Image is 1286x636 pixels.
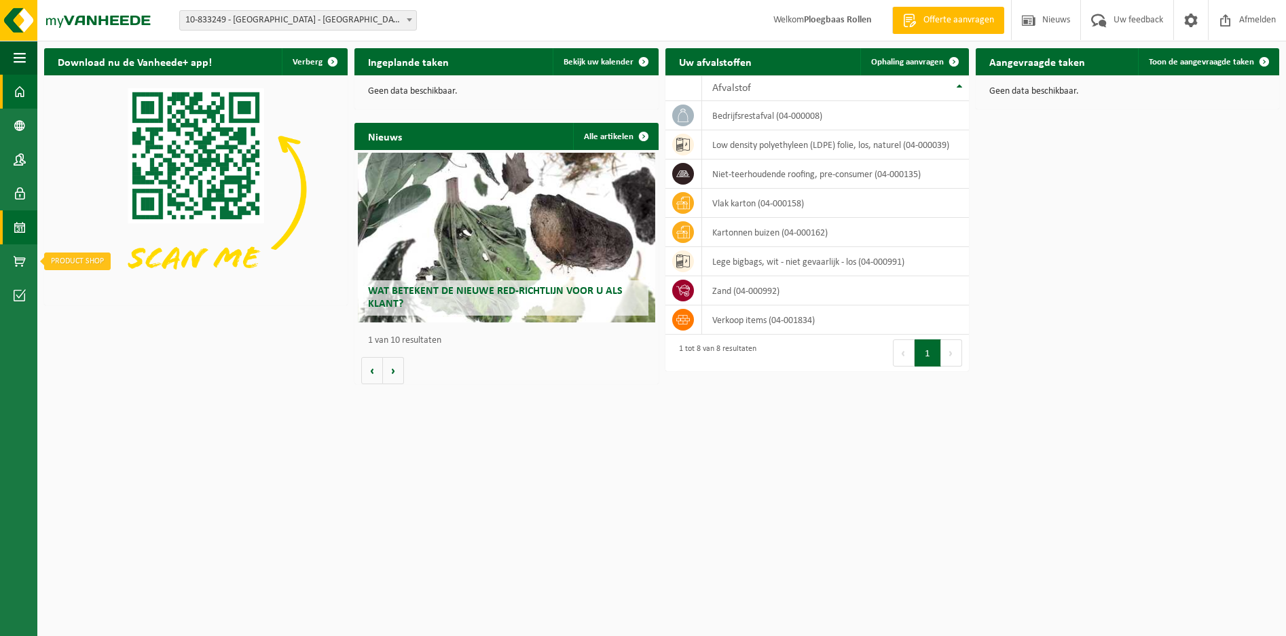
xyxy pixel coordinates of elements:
button: Verberg [282,48,346,75]
button: Next [941,339,962,367]
td: verkoop items (04-001834) [702,305,969,335]
span: Afvalstof [712,83,751,94]
span: 10-833249 - IKO NV MILIEUSTRAAT FABRIEK - ANTWERPEN [180,11,416,30]
a: Toon de aangevraagde taken [1138,48,1278,75]
span: Bekijk uw kalender [564,58,633,67]
img: Download de VHEPlus App [44,75,348,303]
button: 1 [915,339,941,367]
a: Wat betekent de nieuwe RED-richtlijn voor u als klant? [358,153,655,322]
td: lege bigbags, wit - niet gevaarlijk - los (04-000991) [702,247,969,276]
td: low density polyethyleen (LDPE) folie, los, naturel (04-000039) [702,130,969,160]
a: Bekijk uw kalender [553,48,657,75]
p: Geen data beschikbaar. [368,87,644,96]
button: Previous [893,339,915,367]
td: zand (04-000992) [702,276,969,305]
td: niet-teerhoudende roofing, pre-consumer (04-000135) [702,160,969,189]
div: 1 tot 8 van 8 resultaten [672,338,756,368]
td: vlak karton (04-000158) [702,189,969,218]
a: Offerte aanvragen [892,7,1004,34]
span: Toon de aangevraagde taken [1149,58,1254,67]
button: Vorige [361,357,383,384]
h2: Download nu de Vanheede+ app! [44,48,225,75]
td: kartonnen buizen (04-000162) [702,218,969,247]
strong: Ploegbaas Rollen [804,15,872,25]
span: Wat betekent de nieuwe RED-richtlijn voor u als klant? [368,286,623,310]
button: Volgende [383,357,404,384]
a: Ophaling aanvragen [860,48,968,75]
h2: Uw afvalstoffen [665,48,765,75]
p: Geen data beschikbaar. [989,87,1266,96]
h2: Ingeplande taken [354,48,462,75]
span: Ophaling aanvragen [871,58,944,67]
h2: Aangevraagde taken [976,48,1099,75]
span: 10-833249 - IKO NV MILIEUSTRAAT FABRIEK - ANTWERPEN [179,10,417,31]
td: bedrijfsrestafval (04-000008) [702,101,969,130]
span: Verberg [293,58,323,67]
p: 1 van 10 resultaten [368,336,651,345]
h2: Nieuws [354,123,416,149]
a: Alle artikelen [573,123,657,150]
span: Offerte aanvragen [920,14,997,27]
